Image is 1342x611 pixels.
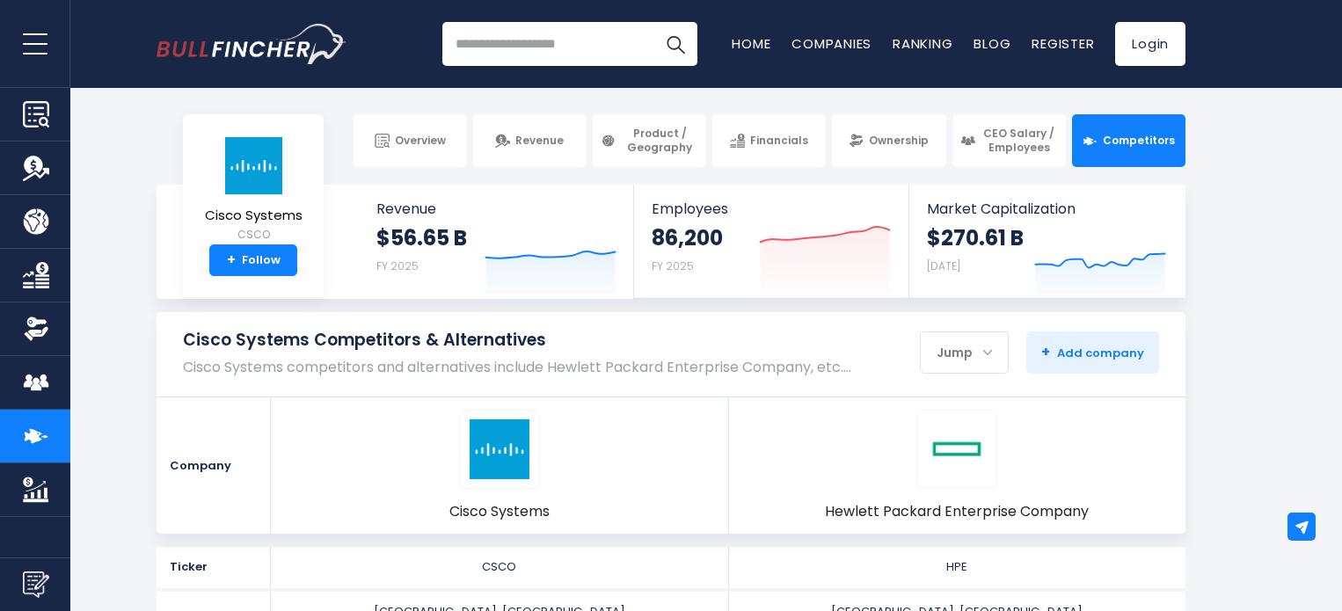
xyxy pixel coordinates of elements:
a: Cisco Systems CSCO [204,135,303,245]
span: Cisco Systems [205,208,303,223]
div: Company [157,397,271,534]
strong: + [227,252,236,268]
a: Register [1032,34,1094,53]
strong: 86,200 [652,224,723,251]
div: CSCO [276,559,723,575]
img: Ownership [23,316,49,342]
div: Ticker [157,547,271,587]
small: FY 2025 [376,258,419,273]
span: Product / Geography [621,127,698,154]
button: Search [653,22,697,66]
strong: $270.61 B [927,224,1024,251]
span: Market Capitalization [927,200,1166,217]
small: CSCO [205,227,303,243]
span: Ownership [869,134,929,148]
a: Login [1115,22,1185,66]
img: HPE logo [927,419,987,479]
div: Jump [921,334,1008,371]
img: CSCO logo [470,419,529,479]
span: Revenue [515,134,564,148]
a: HPE logo Hewlett Packard Enterprise Company [825,410,1089,521]
a: Employees 86,200 FY 2025 [634,185,908,298]
h1: Cisco Systems Competitors & Alternatives [183,330,851,352]
strong: $56.65 B [376,224,467,251]
p: Cisco Systems competitors and alternatives include Hewlett Packard Enterprise Company, etc.… [183,359,851,375]
a: +Follow [209,244,297,276]
a: Competitors [1072,114,1185,167]
a: Companies [791,34,872,53]
a: Market Capitalization $270.61 B [DATE] [909,185,1184,298]
span: Cisco Systems [449,502,550,521]
small: FY 2025 [652,258,694,273]
a: Remove [1155,397,1185,428]
span: Financials [750,134,808,148]
a: Product / Geography [593,114,706,167]
a: Ownership [832,114,945,167]
a: Ranking [893,34,952,53]
span: Hewlett Packard Enterprise Company [825,502,1089,521]
a: CEO Salary / Employees [952,114,1066,167]
a: Revenue $56.65 B FY 2025 [359,185,634,298]
span: Employees [652,200,890,217]
a: CSCO logo Cisco Systems [449,410,550,521]
a: Revenue [473,114,587,167]
a: Home [732,34,770,53]
a: Financials [712,114,826,167]
a: Overview [354,114,467,167]
a: Go to homepage [157,24,346,64]
span: Competitors [1103,134,1175,148]
span: Overview [395,134,446,148]
small: [DATE] [927,258,960,273]
span: Add company [1041,345,1144,360]
span: CEO Salary / Employees [981,127,1058,154]
img: Bullfincher logo [157,24,346,64]
span: Revenue [376,200,616,217]
button: +Add company [1026,331,1159,374]
a: Blog [974,34,1010,53]
strong: + [1041,342,1050,362]
div: HPE [734,559,1181,575]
